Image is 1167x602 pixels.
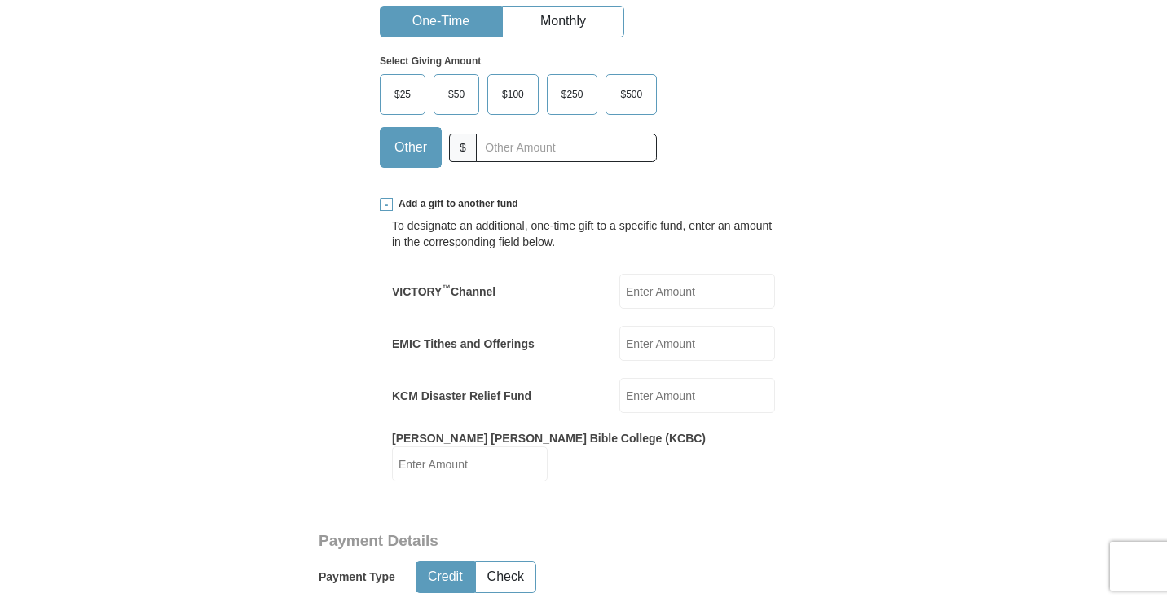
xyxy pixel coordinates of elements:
sup: ™ [442,283,451,292]
label: KCM Disaster Relief Fund [392,388,531,404]
span: $ [449,134,477,162]
button: One-Time [381,7,501,37]
span: Other [386,135,435,160]
span: $100 [494,82,532,107]
strong: Select Giving Amount [380,55,481,67]
input: Enter Amount [619,326,775,361]
span: $25 [386,82,419,107]
input: Enter Amount [619,274,775,309]
span: $250 [553,82,592,107]
span: Add a gift to another fund [393,197,518,211]
span: $50 [440,82,473,107]
label: VICTORY Channel [392,283,495,300]
span: $500 [612,82,650,107]
button: Credit [416,562,474,592]
input: Enter Amount [392,446,548,481]
button: Check [476,562,535,592]
label: EMIC Tithes and Offerings [392,336,535,352]
input: Enter Amount [619,378,775,413]
button: Monthly [503,7,623,37]
h5: Payment Type [319,570,395,584]
div: To designate an additional, one-time gift to a specific fund, enter an amount in the correspondin... [392,218,775,250]
h3: Payment Details [319,532,734,551]
label: [PERSON_NAME] [PERSON_NAME] Bible College (KCBC) [392,430,706,446]
input: Other Amount [476,134,657,162]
